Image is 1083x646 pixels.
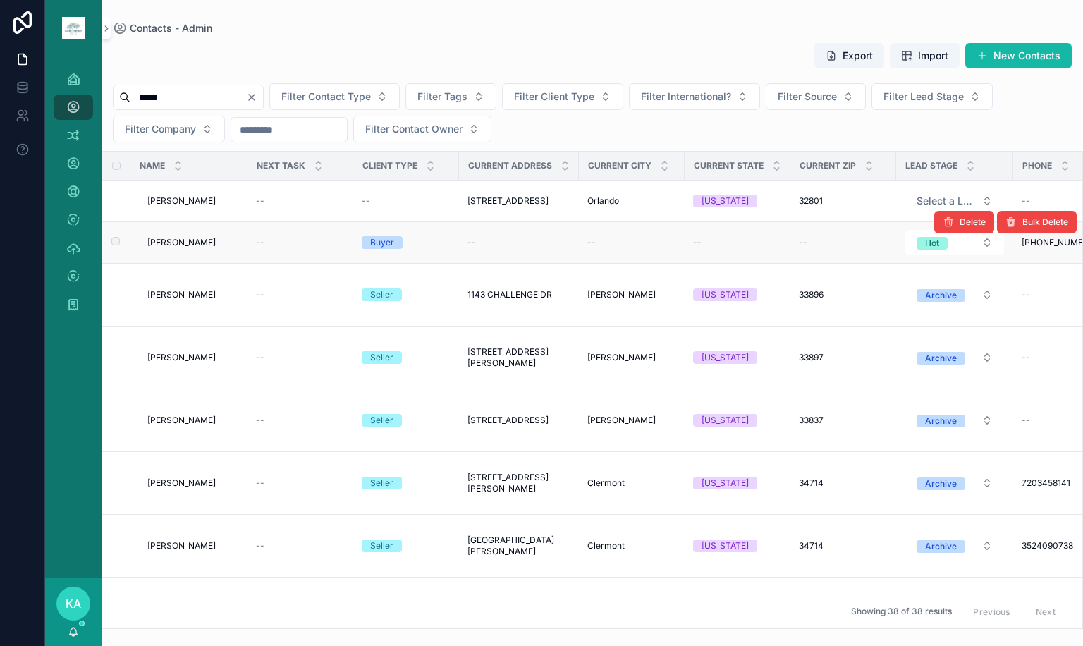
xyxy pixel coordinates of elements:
[147,415,216,426] span: [PERSON_NAME]
[905,408,1004,433] button: Select Button
[925,415,957,427] div: Archive
[113,21,212,35] a: Contacts - Admin
[269,83,400,110] button: Select Button
[467,195,570,207] a: [STREET_ADDRESS]
[934,211,994,233] button: Delete
[467,195,549,207] span: [STREET_ADDRESS]
[587,415,656,426] span: [PERSON_NAME]
[925,289,957,302] div: Archive
[778,90,837,104] span: Filter Source
[467,415,570,426] a: [STREET_ADDRESS]
[467,472,570,494] span: [STREET_ADDRESS][PERSON_NAME]
[362,477,451,489] a: Seller
[925,237,939,250] div: Hot
[799,415,888,426] a: 33837
[514,90,594,104] span: Filter Client Type
[693,288,782,301] a: [US_STATE]
[851,607,952,618] span: Showing 38 of 38 results
[799,195,888,207] a: 32801
[694,160,764,171] span: Current State
[147,477,216,489] span: [PERSON_NAME]
[256,540,264,551] span: --
[871,83,993,110] button: Select Button
[925,540,957,553] div: Archive
[468,160,552,171] span: Current Address
[799,289,888,300] a: 33896
[370,288,393,301] div: Seller
[587,415,676,426] a: [PERSON_NAME]
[918,49,948,63] span: Import
[702,195,749,207] div: [US_STATE]
[693,195,782,207] a: [US_STATE]
[256,415,264,426] span: --
[960,217,986,228] span: Delete
[905,281,1005,308] a: Select Button
[370,414,393,427] div: Seller
[1022,160,1052,171] span: Phone
[587,477,625,489] span: Clermont
[766,83,866,110] button: Select Button
[362,160,417,171] span: Client Type
[965,43,1072,68] button: New Contacts
[1022,352,1030,363] span: --
[587,195,676,207] a: Orlando
[147,289,239,300] a: [PERSON_NAME]
[467,415,549,426] span: [STREET_ADDRESS]
[256,352,345,363] a: --
[467,535,570,557] a: [GEOGRAPHIC_DATA][PERSON_NAME]
[587,289,656,300] span: [PERSON_NAME]
[147,352,239,363] a: [PERSON_NAME]
[281,90,371,104] span: Filter Contact Type
[362,195,370,207] span: --
[905,407,1005,434] a: Select Button
[917,194,976,208] span: Select a Lead Stage
[1022,289,1030,300] span: --
[370,477,393,489] div: Seller
[62,17,85,39] img: App logo
[256,477,264,489] span: --
[629,83,760,110] button: Select Button
[147,540,239,551] a: [PERSON_NAME]
[587,237,676,248] a: --
[467,289,570,300] a: 1143 CHALLENGE DR
[467,289,552,300] span: 1143 CHALLENGE DR
[905,229,1005,256] a: Select Button
[1022,195,1030,207] span: --
[467,237,570,248] a: --
[693,237,782,248] a: --
[905,344,1005,371] a: Select Button
[147,237,239,248] a: [PERSON_NAME]
[702,477,749,489] div: [US_STATE]
[147,352,216,363] span: [PERSON_NAME]
[800,160,856,171] span: Current Zip
[702,414,749,427] div: [US_STATE]
[799,540,888,551] a: 34714
[641,90,731,104] span: Filter International?
[1022,540,1073,551] span: 3524090738
[925,477,957,490] div: Archive
[587,237,596,248] span: --
[256,195,264,207] span: --
[799,237,807,248] span: --
[587,540,676,551] a: Clermont
[130,21,212,35] span: Contacts - Admin
[814,43,884,68] button: Export
[362,236,451,249] a: Buyer
[467,346,570,369] span: [STREET_ADDRESS][PERSON_NAME]
[256,352,264,363] span: --
[905,345,1004,370] button: Select Button
[362,414,451,427] a: Seller
[362,195,451,207] a: --
[587,477,676,489] a: Clermont
[257,160,305,171] span: Next Task
[905,282,1004,307] button: Select Button
[370,540,393,552] div: Seller
[113,116,225,142] button: Select Button
[890,43,960,68] button: Import
[1022,477,1070,489] span: 7203458141
[256,237,264,248] span: --
[417,90,467,104] span: Filter Tags
[925,352,957,365] div: Archive
[147,477,239,489] a: [PERSON_NAME]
